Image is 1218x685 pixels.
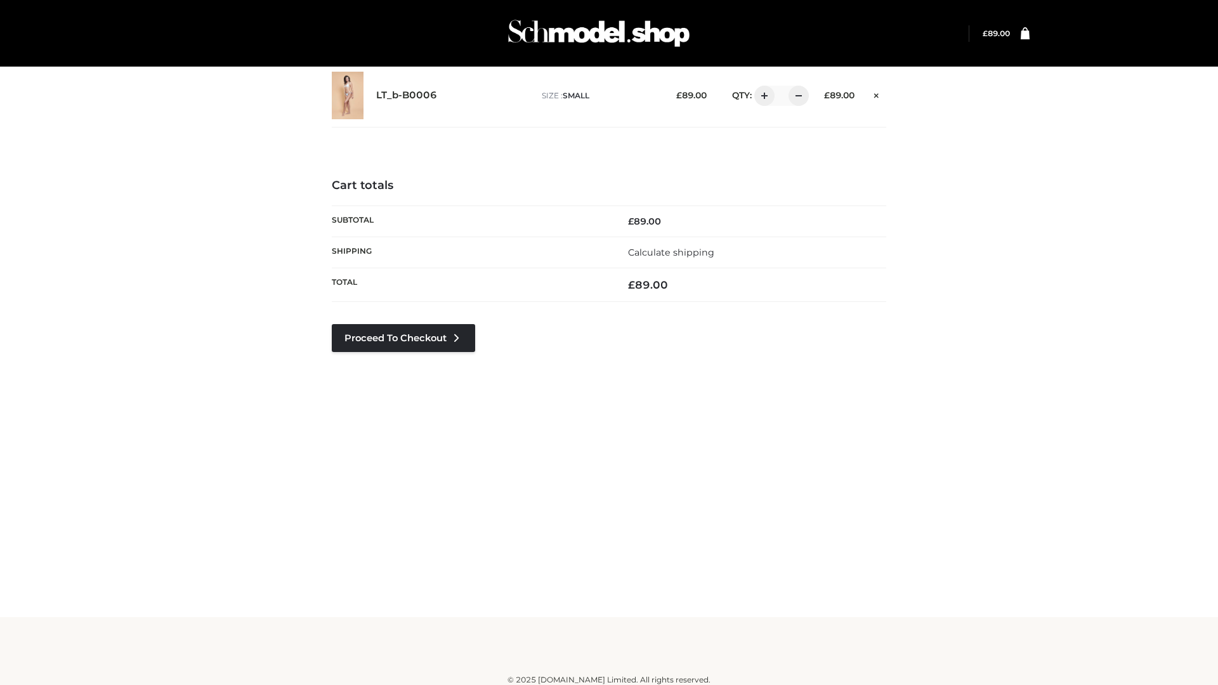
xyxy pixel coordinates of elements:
bdi: 89.00 [628,216,661,227]
th: Subtotal [332,205,609,237]
a: Remove this item [867,86,886,102]
h4: Cart totals [332,179,886,193]
span: £ [676,90,682,100]
p: size : [542,90,657,101]
bdi: 89.00 [676,90,707,100]
th: Shipping [332,237,609,268]
img: Schmodel Admin 964 [504,8,694,58]
bdi: 89.00 [628,278,668,291]
bdi: 89.00 [983,29,1010,38]
a: LT_b-B0006 [376,89,437,101]
span: SMALL [563,91,589,100]
div: QTY: [719,86,804,106]
a: £89.00 [983,29,1010,38]
bdi: 89.00 [824,90,855,100]
span: £ [983,29,988,38]
th: Total [332,268,609,302]
a: Calculate shipping [628,247,714,258]
a: Proceed to Checkout [332,324,475,352]
span: £ [824,90,830,100]
span: £ [628,278,635,291]
span: £ [628,216,634,227]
